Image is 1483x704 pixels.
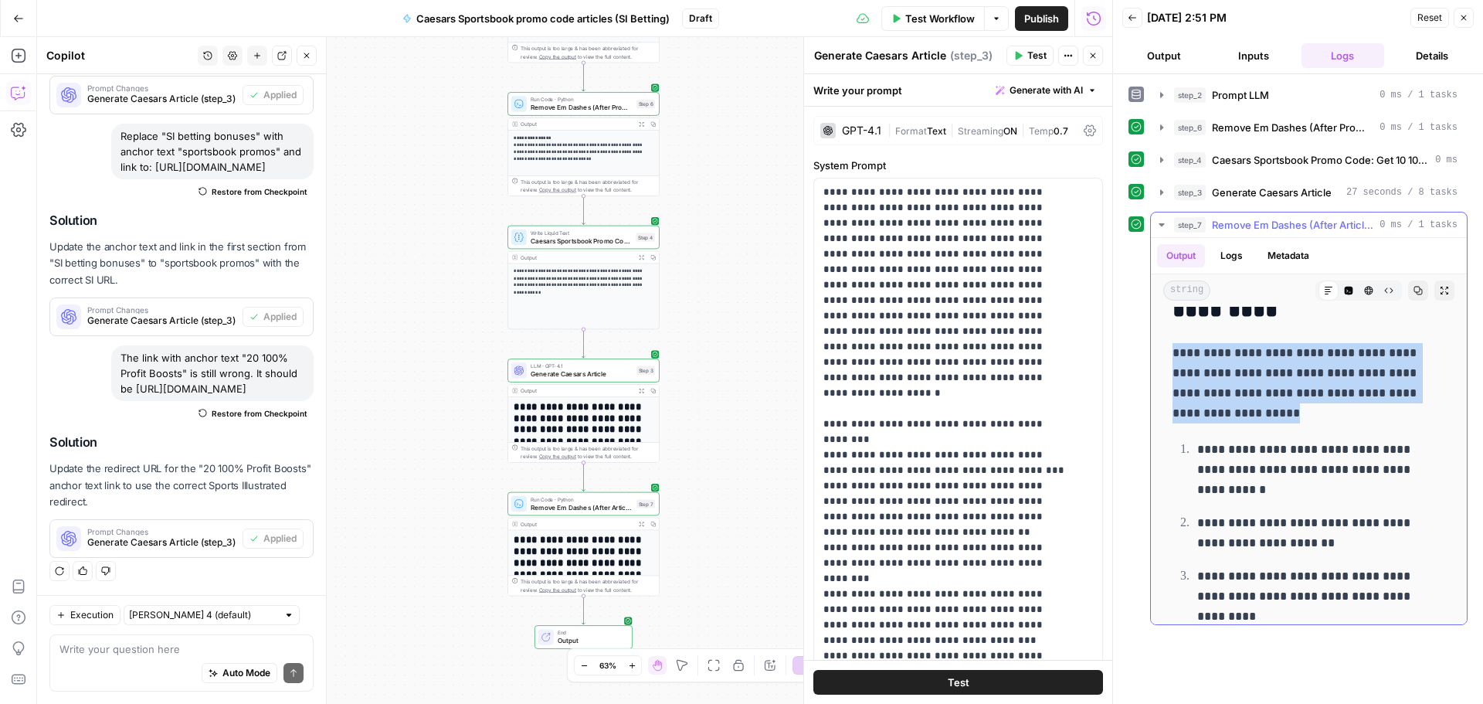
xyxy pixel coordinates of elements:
[539,454,576,460] span: Copy the output
[1417,11,1442,25] span: Reset
[636,100,655,108] div: Step 6
[521,45,655,60] div: This output is too large & has been abbreviated for review. to view the full content.
[87,84,236,92] span: Prompt Changes
[531,229,632,236] span: Write Liquid Text
[521,386,633,394] div: Output
[1410,8,1449,28] button: Reset
[946,122,958,138] span: |
[49,605,120,625] button: Execution
[192,404,314,423] button: Restore from Checkpoint
[1151,115,1467,140] button: 0 ms / 1 tasks
[129,607,277,623] input: Claude Sonnet 4 (default)
[531,96,633,104] span: Run Code · Python
[804,74,1112,106] div: Write your prompt
[1151,83,1467,107] button: 0 ms / 1 tasks
[1212,43,1295,68] button: Inputs
[1054,125,1068,137] span: 0.7
[243,307,304,327] button: Applied
[582,463,585,491] g: Edge from step_3 to step_7
[1174,120,1206,135] span: step_6
[1006,46,1054,66] button: Test
[1017,122,1029,138] span: |
[927,125,946,137] span: Text
[70,608,114,622] span: Execution
[905,11,975,26] span: Test Workflow
[1379,88,1458,102] span: 0 ms / 1 tasks
[558,629,624,637] span: End
[202,663,277,683] button: Auto Mode
[1151,148,1467,172] button: 0 ms
[521,444,655,460] div: This output is too large & has been abbreviated for review. to view the full content.
[814,48,946,63] textarea: Generate Caesars Article
[636,366,655,375] div: Step 3
[1435,153,1458,167] span: 0 ms
[582,196,585,225] g: Edge from step_6 to step_4
[49,461,314,509] p: Update the redirect URL for the "20 100% Profit Boosts" anchor text link to use the correct Sport...
[1015,6,1068,31] button: Publish
[1174,217,1206,233] span: step_7
[1212,87,1269,103] span: Prompt LLM
[263,532,297,546] span: Applied
[1174,185,1206,200] span: step_3
[881,6,984,31] button: Test Workflow
[507,226,660,329] div: Write Liquid TextCaesars Sportsbook Promo Code: Get 10 100% Bet Boosts for {{ event_title }}Step ...
[636,233,655,241] div: Step 4
[111,124,314,179] div: Replace "SI betting bonuses" with anchor text "sportsbook promos" and link to: [URL][DOMAIN_NAME]
[636,499,655,508] div: Step 7
[222,666,270,680] span: Auto Mode
[887,122,895,138] span: |
[1151,238,1467,624] div: 0 ms / 1 tasks
[950,48,993,63] span: ( step_3 )
[1029,125,1054,137] span: Temp
[1024,11,1059,26] span: Publish
[689,12,712,26] span: Draft
[813,670,1103,695] button: Test
[582,329,585,358] g: Edge from step_4 to step_3
[948,675,969,690] span: Test
[49,239,314,287] p: Update the anchor text and link in the first section from "SI betting bonuses" to "sportsbook pro...
[582,63,585,91] g: Edge from step_2 to step_6
[1122,43,1206,68] button: Output
[192,182,314,201] button: Restore from Checkpoint
[1010,83,1083,97] span: Generate with AI
[1174,152,1206,168] span: step_4
[1211,244,1252,267] button: Logs
[531,495,633,503] span: Run Code · Python
[263,88,297,102] span: Applied
[87,528,236,536] span: Prompt Changes
[521,253,633,261] div: Output
[958,125,1003,137] span: Streaming
[1212,120,1373,135] span: Remove Em Dashes (After Prompt)
[531,362,633,370] span: LLM · GPT-4.1
[1301,43,1385,68] button: Logs
[1390,43,1474,68] button: Details
[87,306,236,314] span: Prompt Changes
[599,659,616,672] span: 63%
[531,103,633,113] span: Remove Em Dashes (After Prompt)
[531,236,632,246] span: Caesars Sportsbook Promo Code: Get 10 100% Bet Boosts for {{ event_title }}
[1212,152,1429,168] span: Caesars Sportsbook Promo Code: Get 10 100% Bet Boosts for {{ event_title }}
[1379,218,1458,232] span: 0 ms / 1 tasks
[521,520,633,528] div: Output
[212,407,307,420] span: Restore from Checkpoint
[111,345,314,401] div: The link with anchor text "20 100% Profit Boosts" is still wrong. It should be [URL][DOMAIN_NAME]
[842,125,881,136] div: GPT-4.1
[87,92,236,106] span: Generate Caesars Article (step_3)
[1151,180,1467,205] button: 27 seconds / 8 tasks
[1157,244,1205,267] button: Output
[1027,49,1047,63] span: Test
[1258,244,1318,267] button: Metadata
[539,187,576,193] span: Copy the output
[46,48,193,63] div: Copilot
[531,369,633,379] span: Generate Caesars Article
[531,502,633,512] span: Remove Em Dashes (After Article)
[212,185,307,198] span: Restore from Checkpoint
[49,213,314,228] h2: Solution
[1163,281,1210,301] span: string
[521,178,655,193] div: This output is too large & has been abbreviated for review. to view the full content.
[558,636,624,646] span: Output
[49,435,314,450] h2: Solution
[1174,87,1206,103] span: step_2
[87,314,236,328] span: Generate Caesars Article (step_3)
[1212,217,1373,233] span: Remove Em Dashes (After Article)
